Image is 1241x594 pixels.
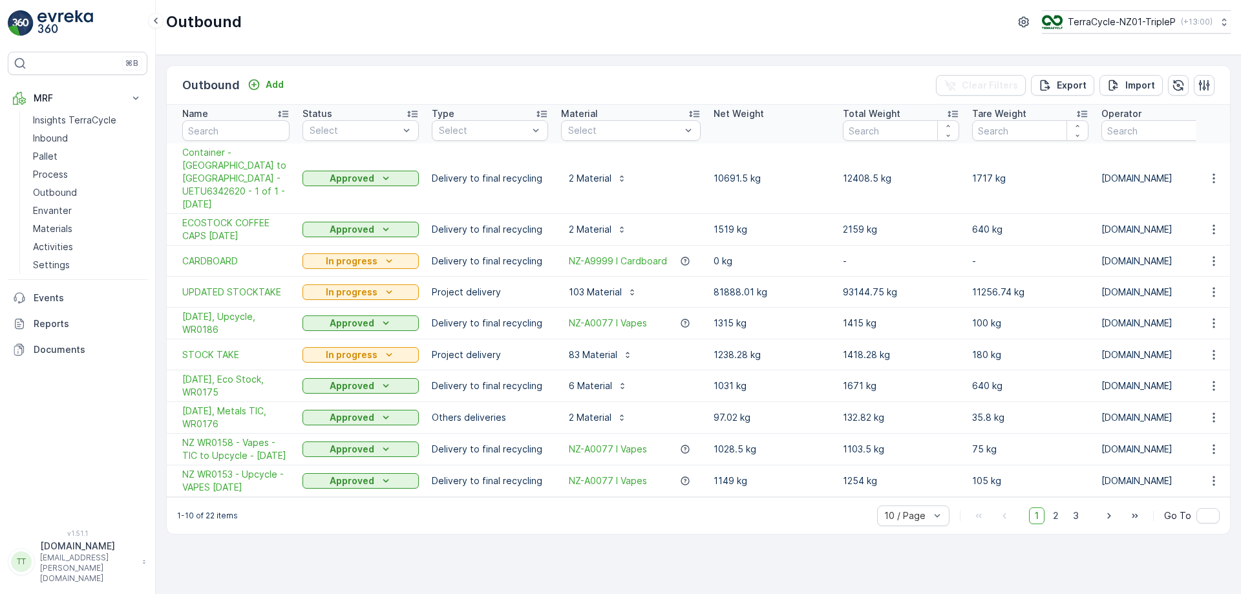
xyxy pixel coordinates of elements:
input: Search [1101,120,1218,141]
p: Total Weight [843,107,900,120]
button: TerraCycle-NZ01-TripleP(+13:00) [1042,10,1231,34]
p: 93144.75 kg [843,286,959,299]
span: v 1.51.1 [8,529,147,537]
p: Insights TerraCycle [33,114,116,127]
p: Project delivery [432,286,548,299]
a: Outbound [28,184,147,202]
button: In progress [302,253,419,269]
p: 6 Material [569,379,612,392]
p: [DOMAIN_NAME] [40,540,136,553]
a: NZ-A0077 I Vapes [569,317,647,330]
p: Pallet [33,150,58,163]
p: Inbound [33,132,68,145]
p: Select [568,124,681,137]
p: Delivery to final recycling [432,379,548,392]
p: Approved [330,474,374,487]
a: NZ-A0077 I Vapes [569,474,647,487]
p: MRF [34,92,122,105]
p: 100 kg [972,317,1088,330]
p: [DOMAIN_NAME] [1101,172,1218,185]
input: Search [182,120,290,141]
a: NZ-A0077 I Vapes [569,443,647,456]
p: Net Weight [714,107,764,120]
a: NZ WR0158 - Vapes - TIC to Upcycle - 9 5 2025 [182,436,290,462]
p: Activities [33,240,73,253]
p: Materials [33,222,72,235]
span: Container - [GEOGRAPHIC_DATA] to [GEOGRAPHIC_DATA] - UETU6342620 - 1 of 1 - [DATE] [182,146,290,211]
img: logo_light-DOdMpM7g.png [37,10,93,36]
p: Approved [330,317,374,330]
div: TT [11,551,32,572]
p: Process [33,168,68,181]
a: Documents [8,337,147,363]
p: Documents [34,343,142,356]
button: 2 Material [561,219,635,240]
button: In progress [302,284,419,300]
p: Export [1057,79,1087,92]
p: TerraCycle-NZ01-TripleP [1068,16,1176,28]
a: Materials [28,220,147,238]
button: Approved [302,171,419,186]
p: 1418.28 kg [843,348,959,361]
p: - [843,255,959,268]
p: 1254 kg [843,474,959,487]
p: Delivery to final recycling [432,223,548,236]
p: Clear Filters [962,79,1018,92]
p: Approved [330,172,374,185]
p: [DOMAIN_NAME] [1101,317,1218,330]
p: Others deliveries [432,411,548,424]
p: [DOMAIN_NAME] [1101,255,1218,268]
p: 12408.5 kg [843,172,959,185]
p: Select [439,124,528,137]
p: [DOMAIN_NAME] [1101,286,1218,299]
span: 2 [1047,507,1065,524]
a: NZ WR0153 - Upcycle - VAPES 29-04-2025 [182,468,290,494]
p: 1315 kg [714,317,830,330]
p: ⌘B [125,58,138,69]
a: 30/05/2025, Eco Stock, WR0175 [182,373,290,399]
p: Events [34,292,142,304]
a: Reports [8,311,147,337]
p: 1031 kg [714,379,830,392]
p: 11256.74 kg [972,286,1088,299]
p: Material [561,107,598,120]
p: Delivery to final recycling [432,474,548,487]
p: [DOMAIN_NAME] [1101,443,1218,456]
p: Import [1125,79,1155,92]
p: 1238.28 kg [714,348,830,361]
button: Approved [302,473,419,489]
p: [DOMAIN_NAME] [1101,223,1218,236]
span: UPDATED STOCKTAKE [182,286,290,299]
p: [DOMAIN_NAME] [1101,348,1218,361]
button: 83 Material [561,345,641,365]
p: [DOMAIN_NAME] [1101,411,1218,424]
button: Approved [302,378,419,394]
a: Activities [28,238,147,256]
span: NZ WR0153 - Upcycle - VAPES [DATE] [182,468,290,494]
p: [DOMAIN_NAME] [1101,379,1218,392]
p: Approved [330,443,374,456]
img: TC_7kpGtVS.png [1042,15,1063,29]
p: [EMAIL_ADDRESS][PERSON_NAME][DOMAIN_NAME] [40,553,136,584]
button: Export [1031,75,1094,96]
p: Approved [330,379,374,392]
a: ECOSTOCK COFFEE CAPS 18/09/2025 [182,217,290,242]
p: 10691.5 kg [714,172,830,185]
span: 3 [1067,507,1085,524]
p: 1149 kg [714,474,830,487]
p: In progress [326,348,377,361]
p: 2 Material [569,223,611,236]
span: NZ WR0158 - Vapes - TIC to Upcycle - [DATE] [182,436,290,462]
p: 2 Material [569,172,611,185]
p: 2159 kg [843,223,959,236]
p: Name [182,107,208,120]
span: Go To [1164,509,1191,522]
p: 1-10 of 22 items [177,511,238,521]
p: In progress [326,286,377,299]
p: 2 Material [569,411,611,424]
p: Tare Weight [972,107,1026,120]
p: Project delivery [432,348,548,361]
p: Select [310,124,399,137]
